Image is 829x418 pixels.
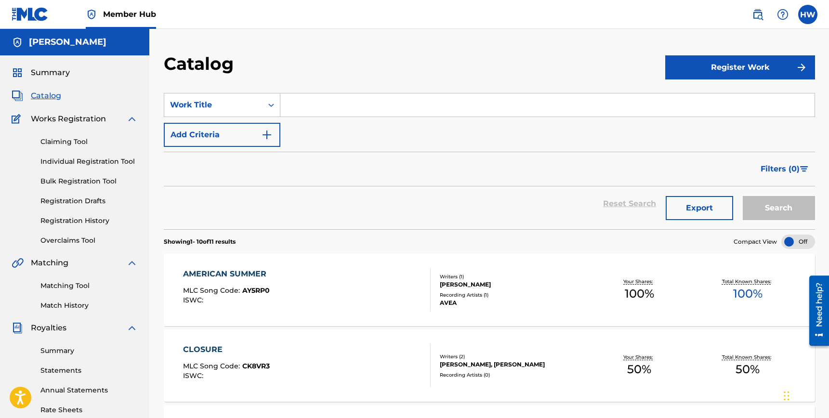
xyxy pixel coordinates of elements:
[40,366,138,376] a: Statements
[164,93,815,229] form: Search Form
[796,62,807,73] img: f7272a7cc735f4ea7f67.svg
[261,129,273,141] img: 9d2ae6d4665cec9f34b9.svg
[440,273,585,280] div: Writers ( 1 )
[183,268,271,280] div: AMERICAN SUMMER
[734,237,777,246] span: Compact View
[761,163,800,175] span: Filters ( 0 )
[40,300,138,311] a: Match History
[170,99,257,111] div: Work Title
[126,257,138,269] img: expand
[798,5,817,24] div: User Menu
[440,360,585,369] div: [PERSON_NAME], [PERSON_NAME]
[623,278,655,285] p: Your Shares:
[12,113,24,125] img: Works Registration
[802,272,829,350] iframe: Resource Center
[12,67,70,78] a: SummarySummary
[755,157,815,181] button: Filters (0)
[440,299,585,307] div: AVEA
[12,67,23,78] img: Summary
[126,322,138,334] img: expand
[625,285,654,302] span: 100 %
[40,196,138,206] a: Registration Drafts
[12,90,61,102] a: CatalogCatalog
[12,7,49,21] img: MLC Logo
[164,53,238,75] h2: Catalog
[183,371,206,380] span: ISWC :
[748,5,767,24] a: Public Search
[781,372,829,418] iframe: Chat Widget
[31,113,106,125] span: Works Registration
[666,196,733,220] button: Export
[440,353,585,360] div: Writers ( 2 )
[40,137,138,147] a: Claiming Tool
[40,176,138,186] a: Bulk Registration Tool
[31,90,61,102] span: Catalog
[722,353,774,361] p: Total Known Shares:
[103,9,156,20] span: Member Hub
[164,123,280,147] button: Add Criteria
[440,280,585,289] div: [PERSON_NAME]
[12,257,24,269] img: Matching
[126,113,138,125] img: expand
[722,278,774,285] p: Total Known Shares:
[773,5,792,24] div: Help
[29,37,106,48] h5: Harrison Witcher
[164,237,236,246] p: Showing 1 - 10 of 11 results
[183,344,270,355] div: CLOSURE
[86,9,97,20] img: Top Rightsholder
[627,361,651,378] span: 50 %
[40,216,138,226] a: Registration History
[752,9,763,20] img: search
[242,362,270,370] span: CK8VR3
[183,286,242,295] span: MLC Song Code :
[164,329,815,402] a: CLOSUREMLC Song Code:CK8VR3ISWC:Writers (2)[PERSON_NAME], [PERSON_NAME]Recording Artists (0)Your ...
[800,166,808,172] img: filter
[12,37,23,48] img: Accounts
[733,285,763,302] span: 100 %
[12,90,23,102] img: Catalog
[31,257,68,269] span: Matching
[40,281,138,291] a: Matching Tool
[31,67,70,78] span: Summary
[40,385,138,395] a: Annual Statements
[665,55,815,79] button: Register Work
[440,291,585,299] div: Recording Artists ( 1 )
[31,322,66,334] span: Royalties
[440,371,585,379] div: Recording Artists ( 0 )
[183,296,206,304] span: ISWC :
[623,353,655,361] p: Your Shares:
[40,405,138,415] a: Rate Sheets
[40,157,138,167] a: Individual Registration Tool
[40,235,138,246] a: Overclaims Tool
[40,346,138,356] a: Summary
[12,322,23,334] img: Royalties
[777,9,789,20] img: help
[164,254,815,326] a: AMERICAN SUMMERMLC Song Code:AY5RP0ISWC:Writers (1)[PERSON_NAME]Recording Artists (1)AVEAYour Sha...
[183,362,242,370] span: MLC Song Code :
[242,286,270,295] span: AY5RP0
[736,361,760,378] span: 50 %
[784,381,790,410] div: Drag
